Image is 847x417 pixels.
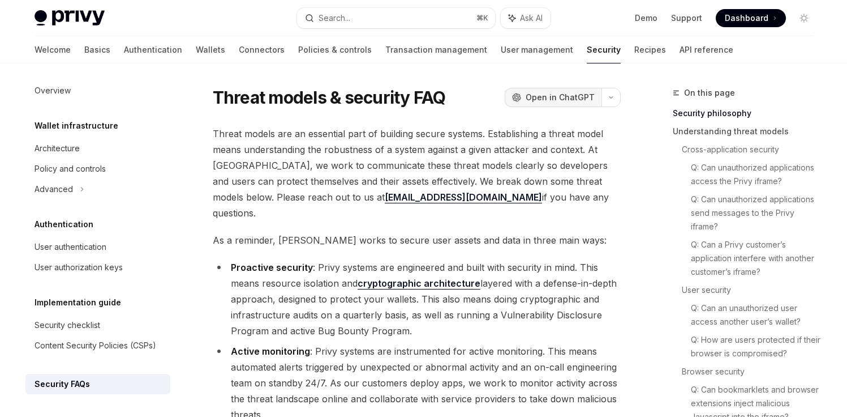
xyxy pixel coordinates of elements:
[691,190,822,236] a: Q: Can unauthorized applications send messages to the Privy iframe?
[35,218,93,231] h5: Authentication
[319,11,350,25] div: Search...
[634,36,666,63] a: Recipes
[213,126,621,221] span: Threat models are an essential part of building secure systems. Establishing a threat model means...
[35,339,156,352] div: Content Security Policies (CSPs)
[35,10,105,26] img: light logo
[25,237,170,257] a: User authentication
[213,259,621,339] li: : Privy systems are engineered and built with security in mind. This means resource isolation and...
[673,122,822,141] a: Understanding threat models
[691,159,822,190] a: Q: Can unauthorized applications access the Privy iframe?
[25,159,170,179] a: Policy and controls
[520,12,543,24] span: Ask AI
[795,9,813,27] button: Toggle dark mode
[691,331,822,363] a: Q: How are users protected if their browser is compromised?
[25,315,170,335] a: Security checklist
[587,36,621,63] a: Security
[682,281,822,299] a: User security
[298,36,372,63] a: Policies & controls
[231,346,310,357] strong: Active monitoring
[35,36,71,63] a: Welcome
[635,12,657,24] a: Demo
[35,142,80,155] div: Architecture
[25,80,170,101] a: Overview
[35,84,71,97] div: Overview
[501,8,551,28] button: Ask AI
[196,36,225,63] a: Wallets
[682,141,822,159] a: Cross-application security
[385,192,542,203] a: [EMAIL_ADDRESS][DOMAIN_NAME]
[691,299,822,331] a: Q: Can an unauthorized user access another user’s wallet?
[682,363,822,381] a: Browser security
[385,36,487,63] a: Transaction management
[35,182,73,196] div: Advanced
[716,9,786,27] a: Dashboard
[671,12,702,24] a: Support
[25,257,170,278] a: User authorization keys
[84,36,110,63] a: Basics
[673,104,822,122] a: Security philosophy
[35,296,121,309] h5: Implementation guide
[35,162,106,176] div: Policy and controls
[358,278,480,290] a: cryptographic architecture
[25,138,170,159] a: Architecture
[35,318,100,332] div: Security checklist
[725,12,768,24] span: Dashboard
[680,36,733,63] a: API reference
[239,36,285,63] a: Connectors
[684,86,735,100] span: On this page
[213,232,621,248] span: As a reminder, [PERSON_NAME] works to secure user assets and data in three main ways:
[35,119,118,133] h5: Wallet infrastructure
[691,236,822,281] a: Q: Can a Privy customer’s application interfere with another customer’s iframe?
[35,240,106,254] div: User authentication
[124,36,182,63] a: Authentication
[35,261,123,274] div: User authorization keys
[297,8,495,28] button: Search...⌘K
[476,14,488,23] span: ⌘ K
[526,92,595,103] span: Open in ChatGPT
[25,335,170,356] a: Content Security Policies (CSPs)
[25,374,170,394] a: Security FAQs
[231,262,313,273] strong: Proactive security
[35,377,90,391] div: Security FAQs
[505,88,601,107] button: Open in ChatGPT
[501,36,573,63] a: User management
[213,87,446,108] h1: Threat models & security FAQ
